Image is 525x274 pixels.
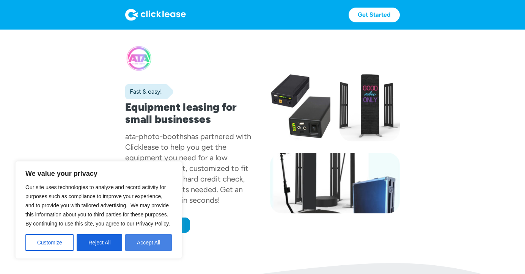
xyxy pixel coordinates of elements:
[15,161,182,259] div: We value your privacy
[25,234,74,251] button: Customize
[125,132,251,205] div: has partnered with Clicklease to help you get the equipment you need for a low monthly payment, c...
[349,8,400,22] a: Get Started
[125,88,162,96] div: Fast & easy!
[125,9,186,21] img: Logo
[25,169,172,178] p: We value your privacy
[125,101,255,125] h1: Equipment leasing for small businesses
[125,234,172,251] button: Accept All
[125,132,187,141] div: ata-photo-booths
[77,234,122,251] button: Reject All
[25,184,170,227] span: Our site uses technologies to analyze and record activity for purposes such as compliance to impr...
